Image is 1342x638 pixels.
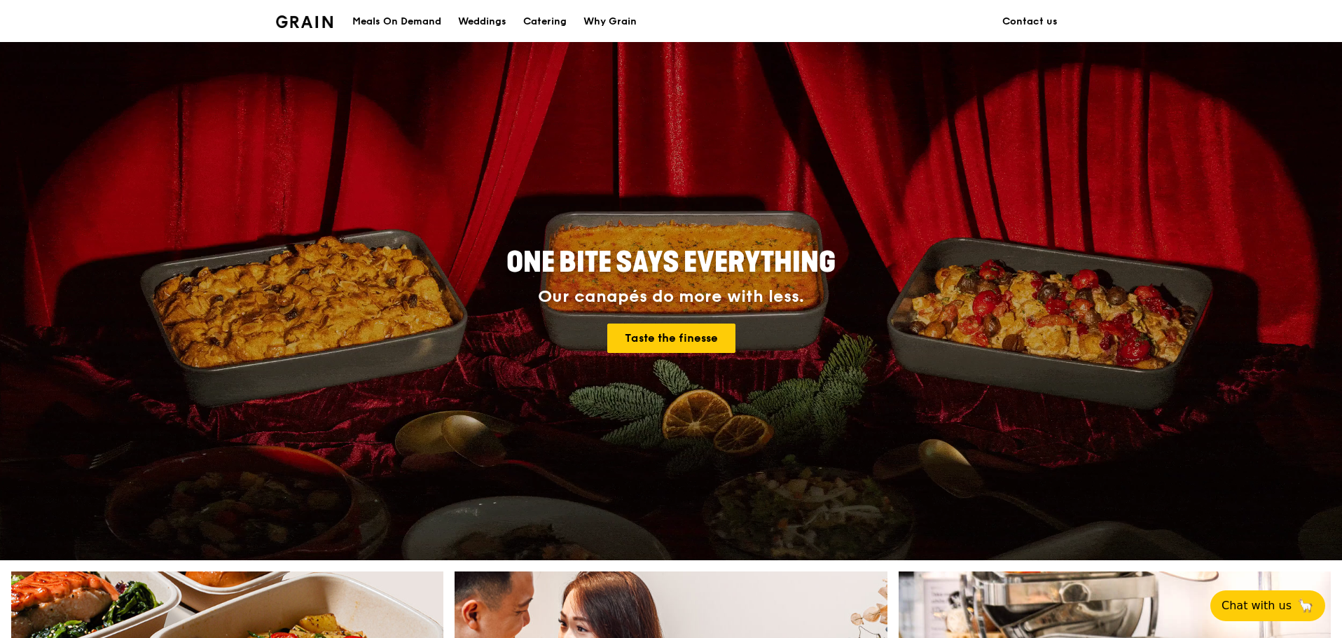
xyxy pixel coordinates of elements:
[583,1,637,43] div: Why Grain
[1210,590,1325,621] button: Chat with us🦙
[523,1,567,43] div: Catering
[352,1,441,43] div: Meals On Demand
[575,1,645,43] a: Why Grain
[419,287,923,307] div: Our canapés do more with less.
[506,246,836,279] span: ONE BITE SAYS EVERYTHING
[276,15,333,28] img: Grain
[1222,597,1292,614] span: Chat with us
[994,1,1066,43] a: Contact us
[607,324,735,353] a: Taste the finesse
[450,1,515,43] a: Weddings
[458,1,506,43] div: Weddings
[515,1,575,43] a: Catering
[1297,597,1314,614] span: 🦙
